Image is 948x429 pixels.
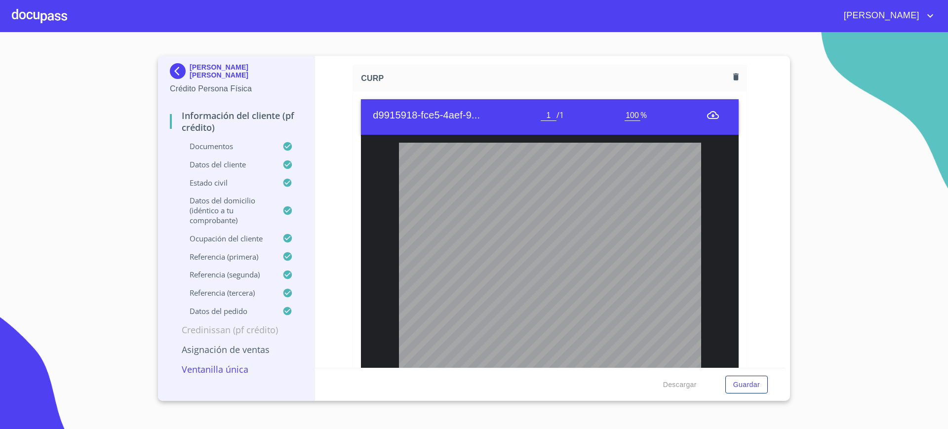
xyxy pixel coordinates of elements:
p: Datos del cliente [170,159,282,169]
span: CURP [361,73,729,83]
span: [PERSON_NAME] [PERSON_NAME] [410,326,476,330]
span: Guardar [733,379,760,391]
p: Datos del pedido [170,306,282,316]
span: [PERSON_NAME] [PERSON_NAME] [487,234,602,241]
p: Crédito Persona Física [170,83,303,95]
p: Referencia (primera) [170,252,282,262]
img: Docupass spot blue [170,63,190,79]
p: Estado Civil [170,178,282,188]
p: Información del cliente (PF crédito) [170,110,303,133]
button: Guardar [725,376,768,394]
span: / 1 [556,110,564,120]
span: Clave: [487,205,501,210]
p: Ocupación del Cliente [170,234,282,243]
span: PRESENTE [410,348,431,352]
span: Nuestro objetivo es que el uso y adopción de la Clave Única de Registro de Población (CURP) permi... [409,367,689,371]
p: Referencia (tercera) [170,288,282,298]
span: [PERSON_NAME] [836,8,924,24]
span: mexicanos gocen de este derecho plenamente; y de esta forma puedan acceder de manera más sencilla... [409,359,632,363]
p: [PERSON_NAME] [PERSON_NAME] [190,63,303,79]
p: Referencia (segunda) [170,270,282,279]
span: [GEOGRAPHIC_DATA] [542,255,593,260]
p: Ventanilla única [170,363,303,375]
button: menu [707,109,719,121]
span: 114039198000842 [424,299,457,303]
button: Descargar [659,376,701,394]
p: Asignación de Ventas [170,344,303,355]
span: Nombre [487,227,505,232]
span: El derecho a la identidad está consagrado en nuestra Constitución. En la Secretaría de Gobernació... [409,355,682,359]
p: Datos del domicilio (idéntico a tu comprobante) [170,195,282,225]
p: Credinissan (PF crédito) [170,324,303,336]
p: Documentos [170,141,282,151]
button: account of current user [836,8,936,24]
span: CURP Certificada: verificada con el Registro Civil [600,292,675,296]
span: % [640,110,647,120]
span: [GEOGRAPHIC_DATA], a 29 de abril de 2024 [629,349,700,352]
div: [PERSON_NAME] [PERSON_NAME] [170,63,303,83]
span: MAAK800402MJCDGR06 [487,211,572,218]
span: Entidad de registro: [487,255,530,260]
h6: d9915918-fce5-4aef-9... [373,107,541,123]
span: Descargar [663,379,697,391]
